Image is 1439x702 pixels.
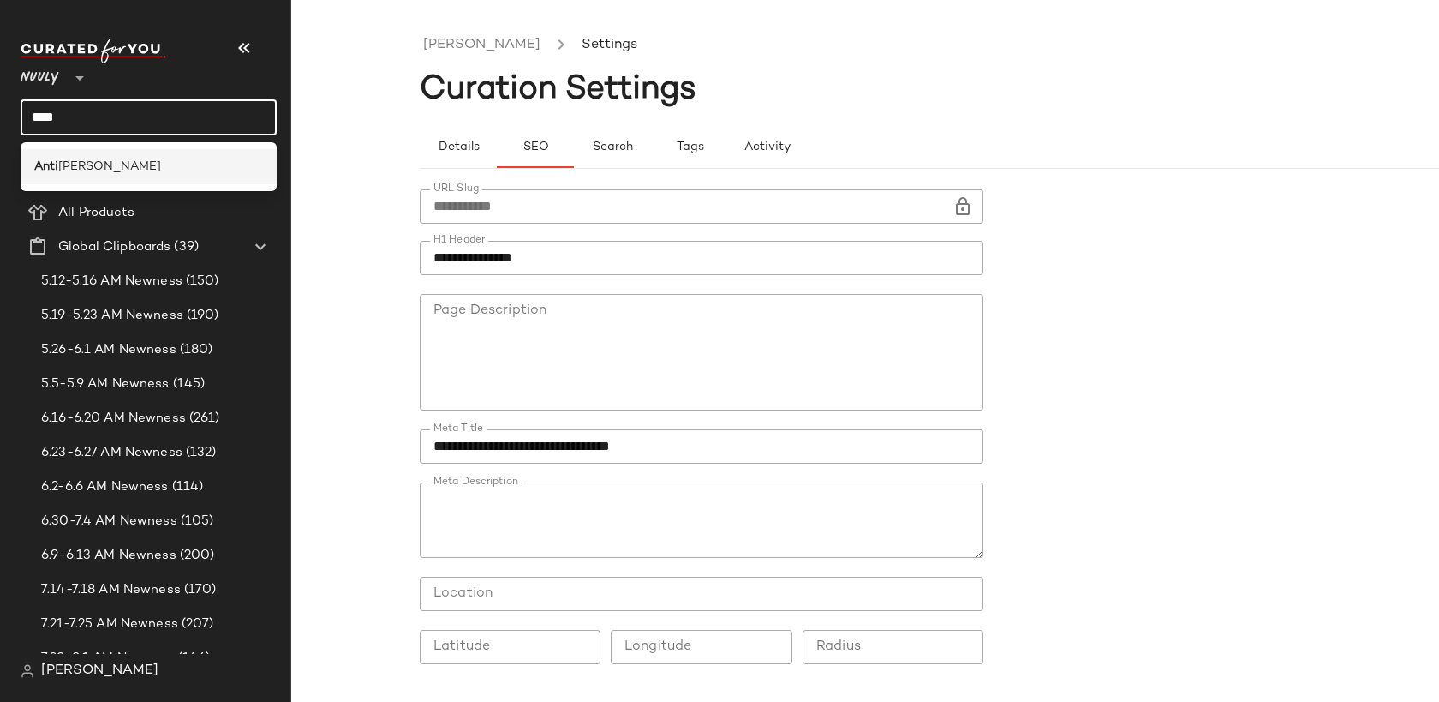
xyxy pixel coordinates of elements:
[41,272,182,291] span: 5.12-5.16 AM Newness
[58,237,170,257] span: Global Clipboards
[41,546,176,566] span: 6.9-6.13 AM Newness
[182,272,219,291] span: (150)
[592,141,633,154] span: Search
[170,237,199,257] span: (39)
[41,661,158,681] span: [PERSON_NAME]
[41,615,178,634] span: 7.21-7.25 AM Newness
[41,375,170,394] span: 5.5-5.9 AM Newness
[423,34,540,57] a: [PERSON_NAME]
[21,39,166,63] img: cfy_white_logo.C9jOOHJF.svg
[181,580,217,600] span: (170)
[522,141,548,154] span: SEO
[41,409,186,429] span: 6.16-6.20 AM Newness
[177,512,214,531] span: (105)
[34,158,58,176] b: Anti
[186,409,220,429] span: (261)
[41,580,181,600] span: 7.14-7.18 AM Newness
[420,73,696,107] span: Curation Settings
[41,306,183,326] span: 5.19-5.23 AM Newness
[182,443,217,463] span: (132)
[176,340,213,360] span: (180)
[58,203,134,223] span: All Products
[41,443,182,463] span: 6.23-6.27 AM Newness
[170,375,206,394] span: (145)
[41,340,176,360] span: 5.26-6.1 AM Newness
[21,664,34,678] img: svg%3e
[58,158,161,176] span: [PERSON_NAME]
[175,649,211,669] span: (146)
[21,58,59,89] span: Nuuly
[41,649,175,669] span: 7.28-8.1 AM Newness
[437,141,479,154] span: Details
[41,512,177,531] span: 6.30-7.4 AM Newness
[675,141,703,154] span: Tags
[169,477,204,497] span: (114)
[183,306,219,326] span: (190)
[41,477,169,497] span: 6.2-6.6 AM Newness
[178,615,214,634] span: (207)
[578,34,641,57] li: Settings
[743,141,790,154] span: Activity
[176,546,215,566] span: (200)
